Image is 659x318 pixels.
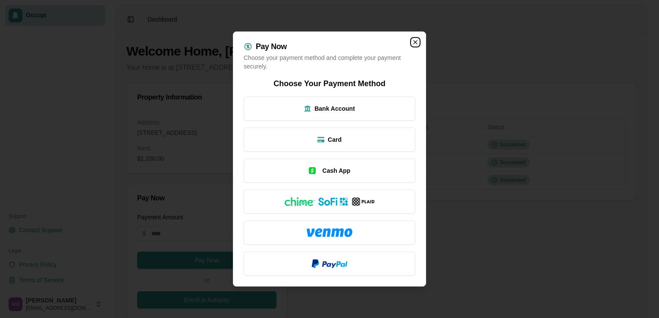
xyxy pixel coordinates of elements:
[352,197,374,206] img: Plaid logo
[244,159,415,183] button: Cash App
[244,128,415,152] button: Card
[285,197,315,206] img: Chime logo
[318,197,348,206] img: SoFi logo
[307,228,352,237] img: Venmo logo
[256,43,287,50] h2: Pay Now
[244,53,415,71] p: Choose your payment method and complete your payment securely.
[328,135,342,144] span: Card
[314,104,355,113] span: Bank Account
[244,97,415,121] button: Bank Account
[273,78,385,90] h2: Choose Your Payment Method
[312,259,347,268] img: PayPal logo
[323,166,351,175] span: Cash App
